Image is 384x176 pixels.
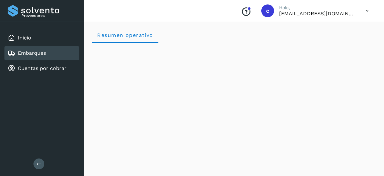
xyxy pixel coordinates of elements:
[18,50,46,56] a: Embarques
[4,31,79,45] div: Inicio
[97,32,153,38] span: Resumen operativo
[4,46,79,60] div: Embarques
[4,61,79,75] div: Cuentas por cobrar
[279,11,356,17] p: cobranza1@tmartin.mx
[279,5,356,11] p: Hola,
[18,35,31,41] a: Inicio
[21,13,76,18] p: Proveedores
[18,65,67,71] a: Cuentas por cobrar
